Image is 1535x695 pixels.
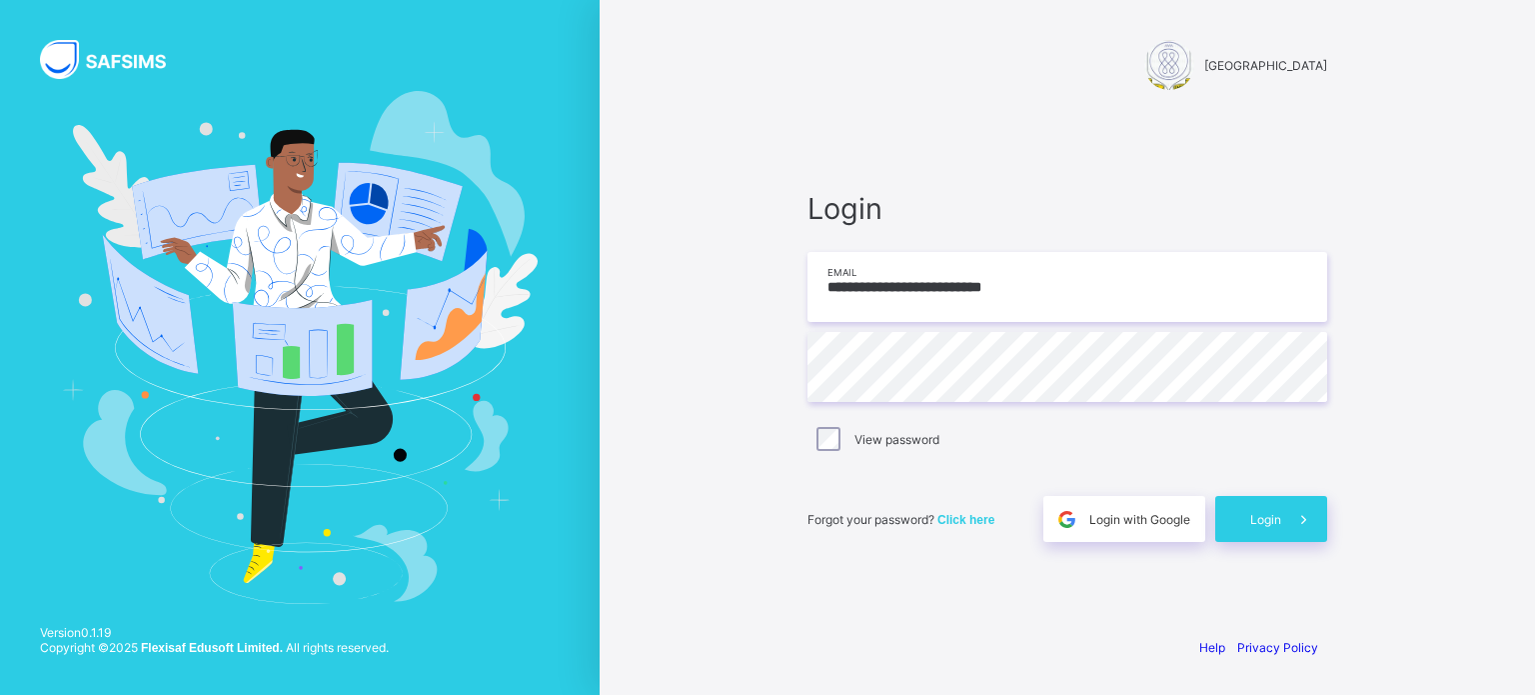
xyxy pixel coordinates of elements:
[1204,58,1327,73] span: [GEOGRAPHIC_DATA]
[40,640,389,655] span: Copyright © 2025 All rights reserved.
[1250,512,1281,527] span: Login
[807,512,994,527] span: Forgot your password?
[141,641,283,655] strong: Flexisaf Edusoft Limited.
[854,432,939,447] label: View password
[937,513,994,527] span: Click here
[1237,640,1318,655] a: Privacy Policy
[1089,512,1190,527] span: Login with Google
[40,625,389,640] span: Version 0.1.19
[62,91,538,603] img: Hero Image
[807,191,1327,226] span: Login
[1199,640,1225,655] a: Help
[937,512,994,527] a: Click here
[40,40,190,79] img: SAFSIMS Logo
[1055,508,1078,531] img: google.396cfc9801f0270233282035f929180a.svg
